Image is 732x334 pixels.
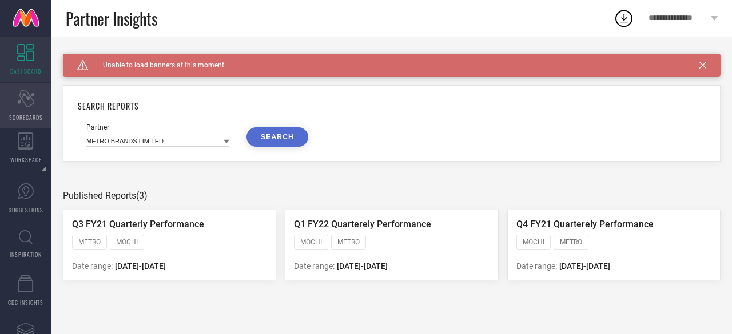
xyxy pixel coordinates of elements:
span: SUGGESTIONS [9,206,43,214]
span: METRO [560,238,582,246]
span: INSPIRATION [10,250,42,259]
span: DASHBOARD [10,67,41,75]
span: Unable to load banners at this moment [89,61,224,69]
span: MOCHI [523,238,544,246]
span: [DATE] - [DATE] [115,261,166,271]
h1: SEARCH REPORTS [78,100,706,112]
button: SEARCH [246,127,308,147]
span: METRO [78,238,101,246]
div: Published Reports (3) [63,190,721,201]
span: Q1 FY22 Quarterely Performance [294,219,431,230]
span: CDC INSIGHTS [8,298,43,307]
span: MOCHI [300,238,322,246]
div: Partner [86,123,229,131]
span: Q4 FY21 Quarterely Performance [516,219,654,230]
span: [DATE] - [DATE] [559,261,610,271]
span: MOCHI [116,238,138,246]
div: Open download list [614,8,634,29]
span: Q3 FY21 Quarterly Performance [72,219,204,230]
span: Date range: [516,261,557,271]
span: Date range: [294,261,335,271]
span: [DATE] - [DATE] [337,261,388,271]
span: METRO [337,238,360,246]
span: Date range: [72,261,113,271]
span: Partner Insights [66,7,157,30]
span: WORKSPACE [10,155,42,164]
span: SCORECARDS [9,113,43,122]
